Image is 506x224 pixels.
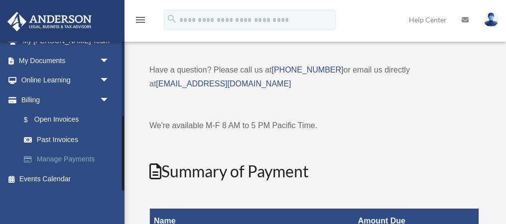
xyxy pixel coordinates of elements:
[149,63,479,91] p: Have a question? Please call us at or email us directly at
[100,71,120,91] span: arrow_drop_down
[134,17,146,26] a: menu
[7,51,125,71] a: My Documentsarrow_drop_down
[484,12,499,27] img: User Pic
[7,71,125,90] a: Online Learningarrow_drop_down
[14,149,125,169] a: Manage Payments
[7,90,125,110] a: Billingarrow_drop_down
[100,51,120,71] span: arrow_drop_down
[134,14,146,26] i: menu
[166,13,177,24] i: search
[29,114,34,126] span: $
[271,66,343,74] a: [PHONE_NUMBER]
[149,160,479,183] h2: Summary of Payment
[7,169,125,189] a: Events Calendar
[100,90,120,110] span: arrow_drop_down
[156,79,291,88] a: [EMAIL_ADDRESS][DOMAIN_NAME]
[4,12,95,31] img: Anderson Advisors Platinum Portal
[14,110,120,130] a: $Open Invoices
[149,119,479,133] p: We're available M-F 8 AM to 5 PM Pacific Time.
[14,130,125,149] a: Past Invoices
